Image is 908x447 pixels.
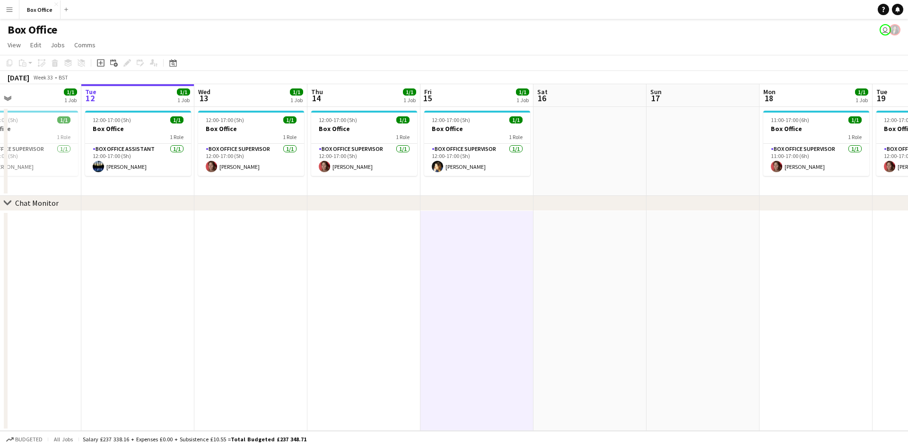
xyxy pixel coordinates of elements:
[231,436,306,443] span: Total Budgeted £237 348.71
[19,0,61,19] button: Box Office
[31,74,55,81] span: Week 33
[5,434,44,445] button: Budgeted
[74,41,96,49] span: Comms
[8,73,29,82] div: [DATE]
[8,41,21,49] span: View
[15,198,59,208] div: Chat Monitor
[30,41,41,49] span: Edit
[52,436,75,443] span: All jobs
[70,39,99,51] a: Comms
[26,39,45,51] a: Edit
[889,24,900,35] app-user-avatar: Lexi Clare
[59,74,68,81] div: BST
[8,23,57,37] h1: Box Office
[880,24,891,35] app-user-avatar: Millie Haldane
[83,436,306,443] div: Salary £237 338.16 + Expenses £0.00 + Subsistence £10.55 =
[15,436,43,443] span: Budgeted
[47,39,69,51] a: Jobs
[51,41,65,49] span: Jobs
[4,39,25,51] a: View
